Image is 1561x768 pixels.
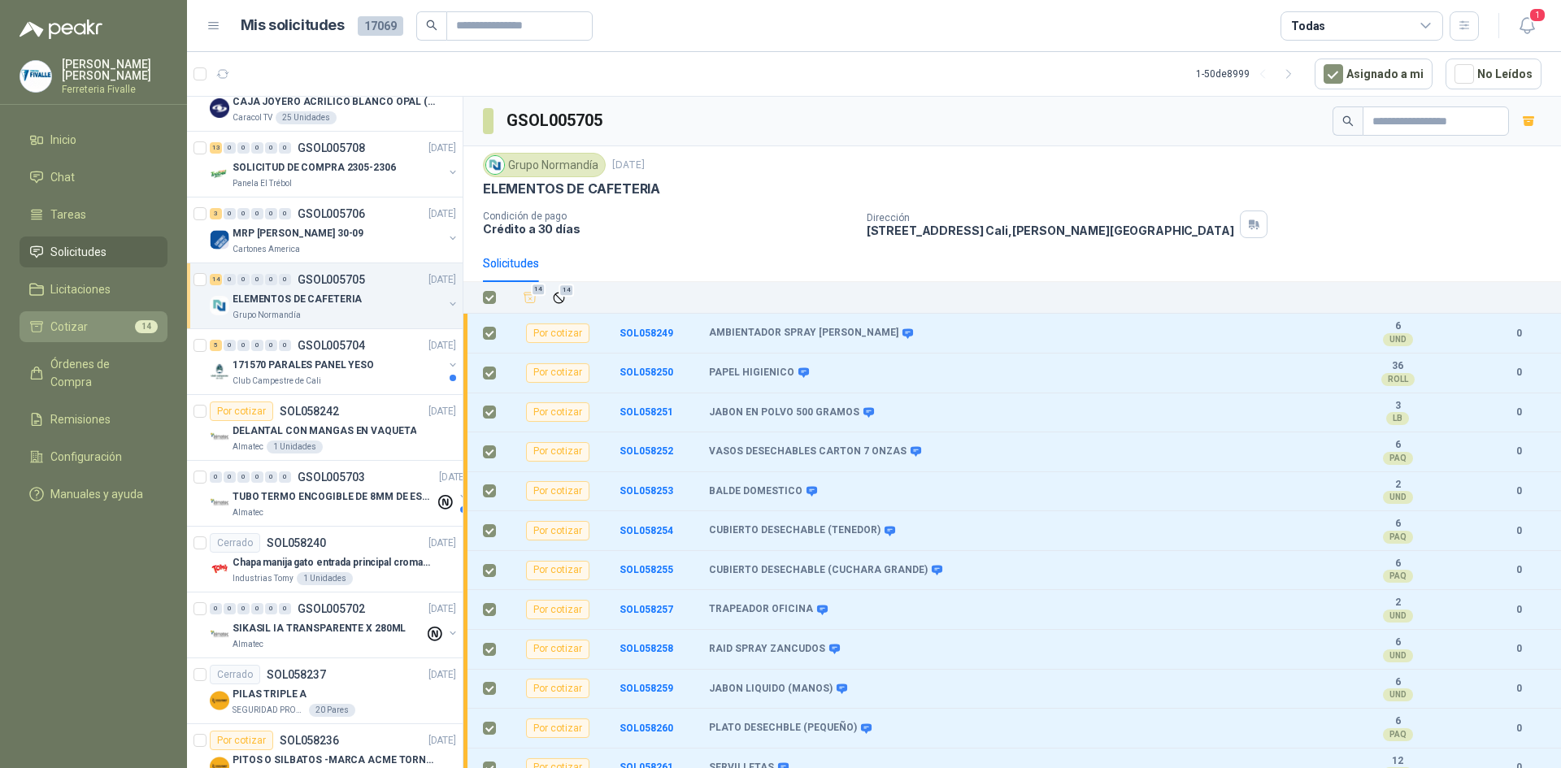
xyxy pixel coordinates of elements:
div: 0 [251,142,263,154]
b: RAID SPRAY ZANCUDOS [709,643,825,656]
b: SOL058253 [620,485,673,497]
a: Configuración [20,441,167,472]
div: 0 [237,274,250,285]
b: 0 [1496,602,1541,618]
b: CUBIERTO DESECHABLE (CUCHARA GRANDE) [709,564,928,577]
div: 0 [251,340,263,351]
b: TRAPEADOR OFICINA [709,603,813,616]
div: 0 [251,208,263,219]
a: Remisiones [20,404,167,435]
div: 0 [224,274,236,285]
p: Dirección [867,212,1234,223]
div: 0 [251,274,263,285]
img: Company Logo [210,691,229,710]
div: Por cotizar [526,442,589,462]
button: Asignado a mi [1315,59,1433,89]
b: 0 [1496,562,1541,578]
p: [DATE] [428,404,456,419]
p: Almatec [233,506,263,519]
div: Por cotizar [526,363,589,383]
div: 0 [224,603,236,614]
img: Logo peakr [20,20,102,39]
button: Añadir [519,286,541,310]
div: 0 [224,208,236,219]
a: SOL058255 [620,564,673,575]
div: 0 [237,142,250,154]
p: Chapa manija gato entrada principal cromado mate llave de seguridad [233,555,435,571]
b: 0 [1496,326,1541,341]
a: 3 0 0 0 0 0 GSOL005706[DATE] Company LogoMRP [PERSON_NAME] 30-09Cartones America [210,204,459,256]
a: 13 0 0 0 0 0 GSOL005708[DATE] Company LogoSOLICITUD DE COMPRA 2305-2306Panela El Trébol [210,138,459,190]
p: GSOL005703 [298,471,365,483]
b: 0 [1496,405,1541,420]
b: 0 [1496,484,1541,499]
p: TUBO TERMO ENCOGIBLE DE 8MM DE ESPESOR X 5CMS [233,489,435,505]
a: SOL058252 [620,445,673,457]
b: SOL058254 [620,525,673,536]
b: CUBIERTO DESECHABLE (TENEDOR) [709,524,881,537]
img: Company Logo [210,625,229,644]
p: Cartones America [233,243,300,256]
div: UND [1383,649,1413,662]
img: Company Logo [210,427,229,447]
div: Por cotizar [526,600,589,619]
span: 14 [559,284,574,297]
img: Company Logo [210,493,229,513]
div: Por cotizar [526,561,589,580]
p: SOL058242 [280,406,339,417]
div: 0 [210,471,222,483]
img: Company Logo [210,98,229,118]
p: [DATE] [428,141,456,156]
b: 6 [1341,636,1454,649]
b: 2 [1341,479,1454,492]
b: 0 [1496,721,1541,736]
a: SOL058257 [620,604,673,615]
p: PILAS TRIPLE A [233,687,307,702]
a: Licitaciones [20,274,167,305]
p: [DATE] [428,536,456,551]
div: 14 [210,274,222,285]
p: SOL058237 [267,669,326,680]
p: Almatec [233,638,263,651]
span: 14 [135,320,158,333]
p: GSOL005706 [298,208,365,219]
span: Chat [50,168,75,186]
div: 0 [251,603,263,614]
p: GSOL005702 [298,603,365,614]
b: 6 [1341,518,1454,531]
div: Por cotizar [526,323,589,343]
a: Chat [20,162,167,193]
b: 6 [1341,676,1454,689]
img: Company Logo [210,296,229,315]
span: search [426,20,437,31]
a: Órdenes de Compra [20,349,167,397]
b: SOL058251 [620,406,673,418]
button: No Leídos [1446,59,1541,89]
div: 0 [237,340,250,351]
p: Condición de pago [483,210,854,222]
div: 0 [279,208,291,219]
p: 171570 PARALES PANEL YESO [233,358,374,373]
a: Por cotizarSOL058286[DATE] Company LogoCAJA JOYERO ACRILICO BLANCO OPAL (En el adjunto mas detall... [187,66,463,132]
img: Company Logo [210,559,229,579]
span: 14 [531,283,546,296]
b: BALDE DOMESTICO [709,485,802,498]
span: search [1342,115,1354,127]
b: JABON LIQUIDO (MANOS) [709,683,833,696]
b: 6 [1341,320,1454,333]
p: PITOS O SILBATOS -MARCA ACME TORNADO 635 [233,753,435,768]
span: Tareas [50,206,86,223]
p: Almatec [233,440,263,453]
b: AMBIENTADOR SPRAY [PERSON_NAME] [709,327,898,340]
p: [DATE] [428,206,456,222]
p: GSOL005704 [298,340,365,351]
p: SOL058236 [280,735,339,746]
p: SOL058240 [267,537,326,549]
img: Company Logo [20,61,51,92]
div: 0 [279,142,291,154]
a: 0 0 0 0 0 0 GSOL005702[DATE] Company LogoSIKASIL IA TRANSPARENTE X 280MLAlmatec [210,599,459,651]
div: 20 Pares [309,704,355,717]
div: 0 [224,142,236,154]
b: SOL058260 [620,722,673,734]
p: Panela El Trébol [233,177,292,190]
